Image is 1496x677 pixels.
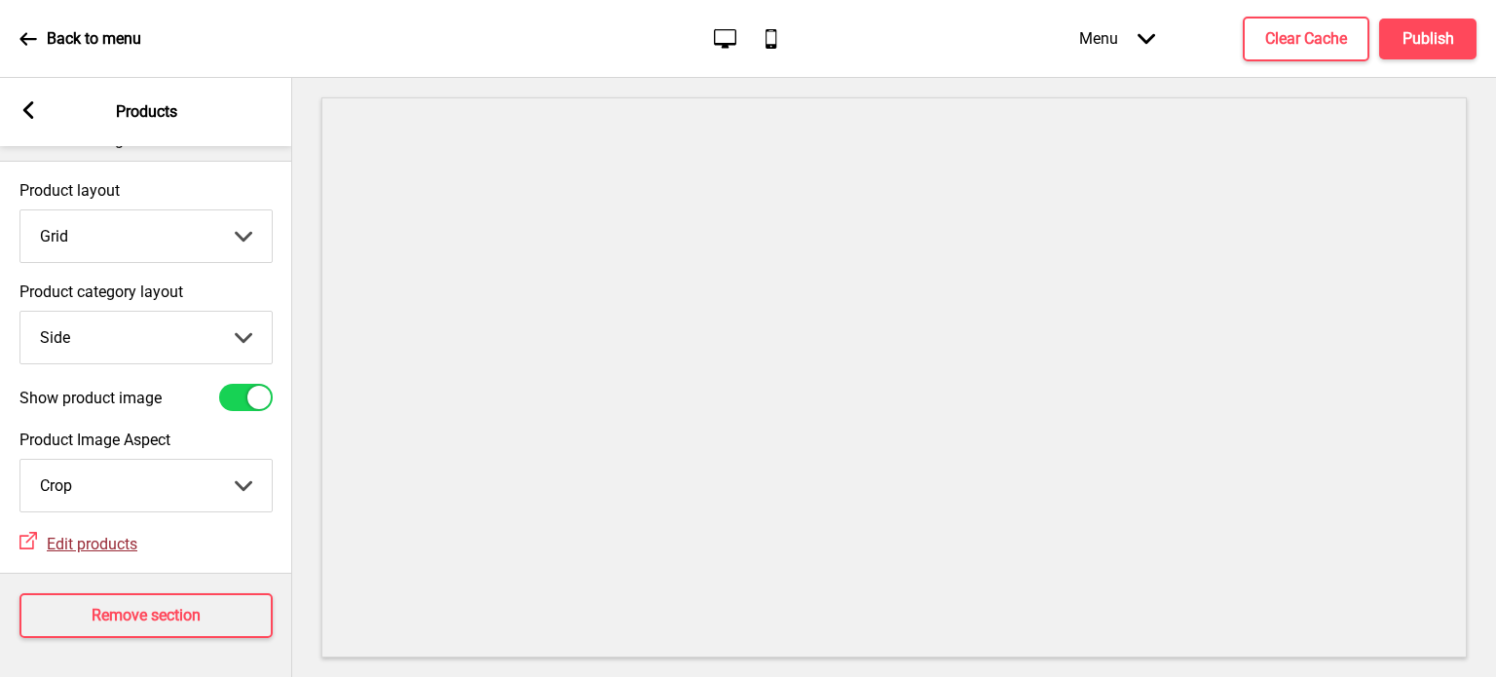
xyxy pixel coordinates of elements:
[1379,19,1477,59] button: Publish
[1243,17,1369,61] button: Clear Cache
[1060,10,1175,67] div: Menu
[19,13,141,65] a: Back to menu
[37,535,137,553] a: Edit products
[92,605,201,626] h4: Remove section
[19,593,273,638] button: Remove section
[19,181,273,200] label: Product layout
[116,101,177,123] p: Products
[47,28,141,50] p: Back to menu
[47,535,137,553] span: Edit products
[1402,28,1454,50] h4: Publish
[19,431,273,449] label: Product Image Aspect
[19,282,273,301] label: Product category layout
[1265,28,1347,50] h4: Clear Cache
[19,389,162,407] label: Show product image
